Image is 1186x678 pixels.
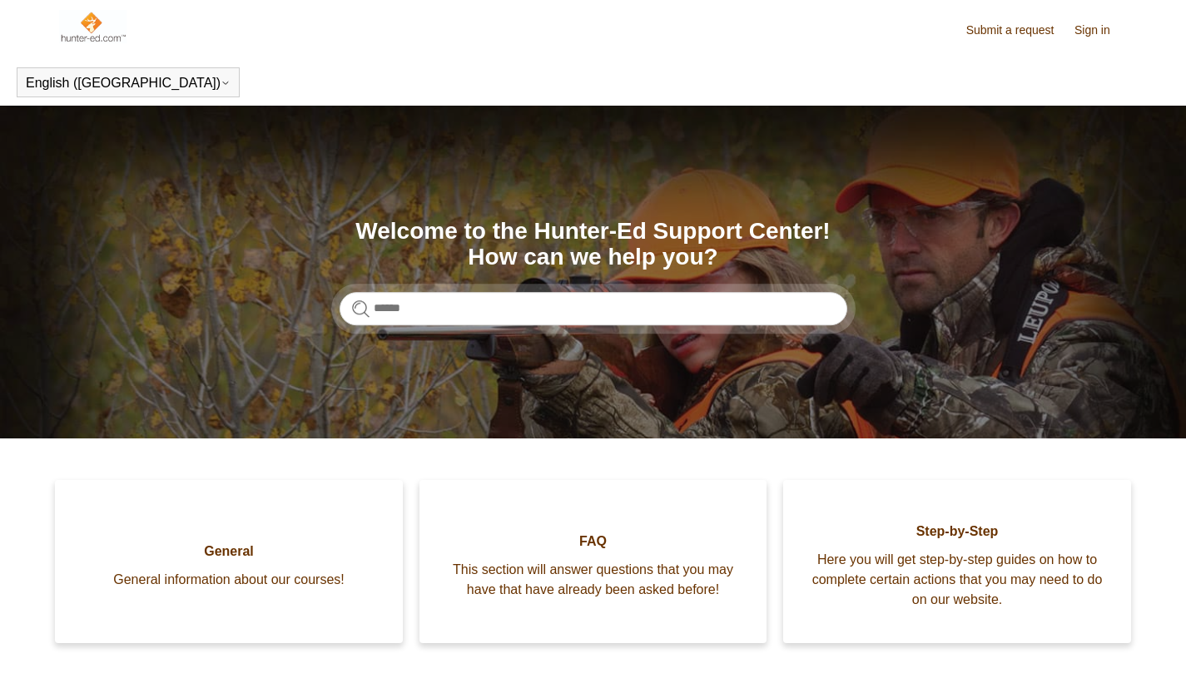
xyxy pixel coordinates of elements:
[340,219,847,270] h1: Welcome to the Hunter-Ed Support Center! How can we help you?
[1074,22,1127,39] a: Sign in
[783,480,1131,643] a: Step-by-Step Here you will get step-by-step guides on how to complete certain actions that you ma...
[444,560,742,600] span: This section will answer questions that you may have that have already been asked before!
[26,76,231,91] button: English ([GEOGRAPHIC_DATA])
[59,10,127,43] img: Hunter-Ed Help Center home page
[808,550,1106,610] span: Here you will get step-by-step guides on how to complete certain actions that you may need to do ...
[444,532,742,552] span: FAQ
[80,542,378,562] span: General
[419,480,767,643] a: FAQ This section will answer questions that you may have that have already been asked before!
[1130,622,1174,666] div: Live chat
[808,522,1106,542] span: Step-by-Step
[80,570,378,590] span: General information about our courses!
[340,292,847,325] input: Search
[55,480,403,643] a: General General information about our courses!
[966,22,1071,39] a: Submit a request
